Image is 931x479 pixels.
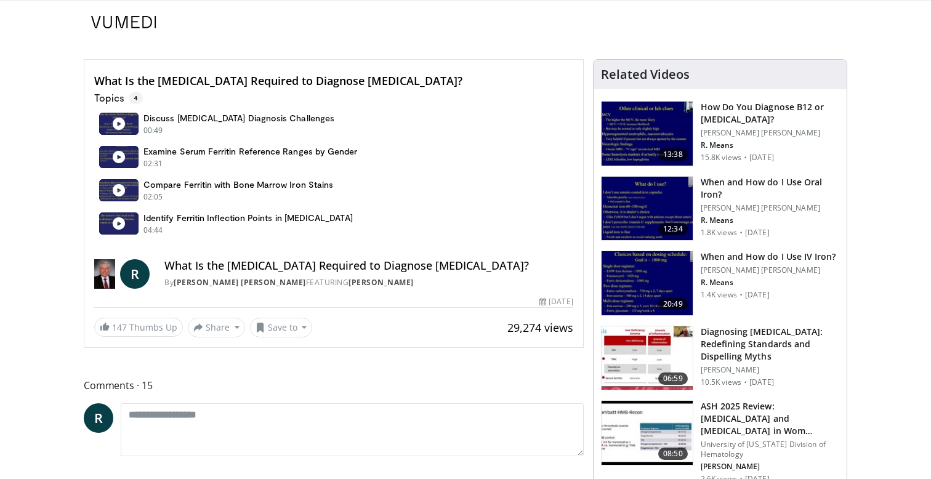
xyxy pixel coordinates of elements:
[143,212,353,223] h4: Identify Ferritin Inflection Points in [MEDICAL_DATA]
[602,177,693,241] img: 4e9eeae5-b6a7-41be-a190-5c4e432274eb.150x105_q85_crop-smart_upscale.jpg
[129,92,143,104] span: 4
[701,462,839,472] p: Tyler Buckner
[164,277,573,288] div: By FEATURING
[174,277,306,288] a: [PERSON_NAME] [PERSON_NAME]
[745,290,770,300] p: [DATE]
[84,377,584,393] span: Comments 15
[539,296,573,307] div: [DATE]
[658,372,688,385] span: 06:59
[94,74,573,88] h4: What Is the [MEDICAL_DATA] Required to Diagnose [MEDICAL_DATA]?
[143,158,163,169] p: 02:31
[740,290,743,300] div: ·
[658,148,688,161] span: 13:38
[94,92,143,104] p: Topics
[602,102,693,166] img: 172d2151-0bab-4046-8dbc-7c25e5ef1d9f.150x105_q85_crop-smart_upscale.jpg
[701,278,836,288] p: Robert Means
[744,153,747,163] div: ·
[740,228,743,238] div: ·
[745,228,770,238] p: [DATE]
[84,403,113,433] a: R
[701,326,839,363] h3: Diagnosing [MEDICAL_DATA]: Redefining Standards and Dispelling Myths
[250,318,313,337] button: Save to
[143,191,163,203] p: 02:05
[601,101,839,166] a: 13:38 How Do You Diagnose B12 or [MEDICAL_DATA]? [PERSON_NAME] [PERSON_NAME] R. Means 15.8K views...
[601,67,690,82] h4: Related Videos
[701,290,737,300] p: 1.4K views
[701,101,839,126] h3: How Do You Diagnose B12 or [MEDICAL_DATA]?
[701,140,839,150] p: Robert Means
[601,251,839,316] a: 20:49 When and How do I Use IV Iron? [PERSON_NAME] [PERSON_NAME] R. Means 1.4K views · [DATE]
[658,298,688,310] span: 20:49
[701,203,839,213] p: [PERSON_NAME] [PERSON_NAME]
[602,401,693,465] img: dbfd5f25-7945-44a5-8d2f-245839b470de.150x105_q85_crop-smart_upscale.jpg
[701,153,741,163] p: 15.8K views
[349,277,414,288] a: [PERSON_NAME]
[701,400,839,437] h3: ASH 2025 Review: Heavy Menstrual Bleeding and Iron Deficiency in Women
[143,225,163,236] p: 04:44
[701,377,741,387] p: 10.5K views
[602,251,693,315] img: 210b7036-983c-4937-bd73-ab58786e5846.150x105_q85_crop-smart_upscale.jpg
[143,113,334,124] h4: Discuss [MEDICAL_DATA] Diagnosis Challenges
[701,365,839,375] p: [PERSON_NAME]
[701,128,839,138] p: [PERSON_NAME] [PERSON_NAME]
[701,265,836,275] p: [PERSON_NAME] [PERSON_NAME]
[749,153,774,163] p: [DATE]
[701,176,839,201] h3: When and How do I Use Oral Iron?
[749,377,774,387] p: [DATE]
[143,179,333,190] h4: Compare Ferritin with Bone Marrow Iron Stains
[658,448,688,460] span: 08:50
[744,377,747,387] div: ·
[601,176,839,241] a: 12:34 When and How do I Use Oral Iron? [PERSON_NAME] [PERSON_NAME] R. Means 1.8K views · [DATE]
[91,16,156,28] img: VuMedi Logo
[112,321,127,333] span: 147
[507,320,573,335] span: 29,274 views
[94,318,183,337] a: 147 Thumbs Up
[701,251,836,263] h3: When and How do I Use IV Iron?
[658,223,688,235] span: 12:34
[143,125,163,136] p: 00:49
[143,146,357,157] h4: Examine Serum Ferritin Reference Ranges by Gender
[701,440,839,459] p: University of [US_STATE] Division of Hematology
[701,228,737,238] p: 1.8K views
[701,215,839,225] p: Robert Means
[120,259,150,289] a: R
[164,259,573,273] h4: What Is the [MEDICAL_DATA] Required to Diagnose [MEDICAL_DATA]?
[602,326,693,390] img: f7929ac2-4813-417a-bcb3-dbabb01c513c.150x105_q85_crop-smart_upscale.jpg
[601,326,839,391] a: 06:59 Diagnosing [MEDICAL_DATA]: Redefining Standards and Dispelling Myths [PERSON_NAME] 10.5K vi...
[94,259,115,289] img: Dr. Robert T. Means Jr.
[188,318,245,337] button: Share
